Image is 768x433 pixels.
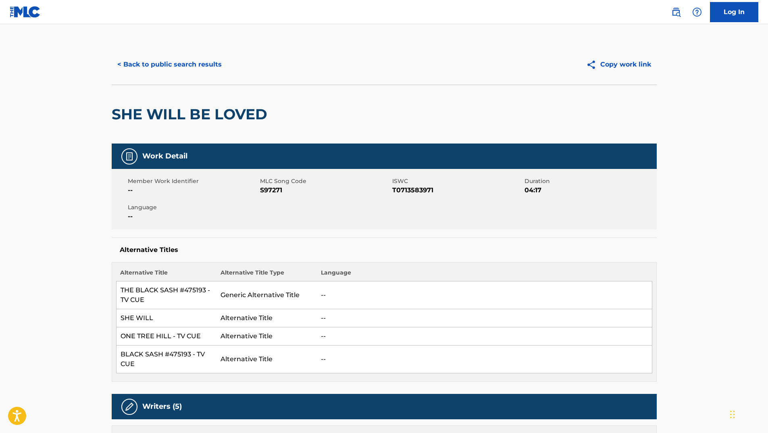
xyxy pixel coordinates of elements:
span: 04:17 [524,185,655,195]
a: Log In [710,2,758,22]
span: -- [128,185,258,195]
span: Member Work Identifier [128,177,258,185]
h5: Work Detail [142,152,187,161]
td: Alternative Title [216,346,317,373]
img: Copy work link [586,60,600,70]
img: MLC Logo [10,6,41,18]
span: MLC Song Code [260,177,390,185]
td: BLACK SASH #475193 - TV CUE [116,346,216,373]
td: -- [317,281,652,309]
h5: Alternative Titles [120,246,649,254]
a: Public Search [668,4,684,20]
th: Language [317,269,652,281]
img: search [671,7,681,17]
iframe: Chat Widget [728,394,768,433]
td: Generic Alternative Title [216,281,317,309]
span: ISWC [392,177,522,185]
td: Alternative Title [216,309,317,327]
span: -- [128,212,258,221]
td: Alternative Title [216,327,317,346]
td: SHE WILL [116,309,216,327]
td: THE BLACK SASH #475193 - TV CUE [116,281,216,309]
th: Alternative Title [116,269,216,281]
h5: Writers (5) [142,402,182,411]
h2: SHE WILL BE LOVED [112,105,271,123]
img: help [692,7,702,17]
div: Drag [730,402,735,427]
td: ONE TREE HILL - TV CUE [116,327,216,346]
div: Help [689,4,705,20]
button: Copy work link [581,54,657,75]
th: Alternative Title Type [216,269,317,281]
span: S97271 [260,185,390,195]
img: Writers [125,402,134,412]
img: Work Detail [125,152,134,161]
td: -- [317,327,652,346]
button: < Back to public search results [112,54,227,75]
span: Language [128,203,258,212]
td: -- [317,309,652,327]
span: Duration [524,177,655,185]
td: -- [317,346,652,373]
span: T0713583971 [392,185,522,195]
